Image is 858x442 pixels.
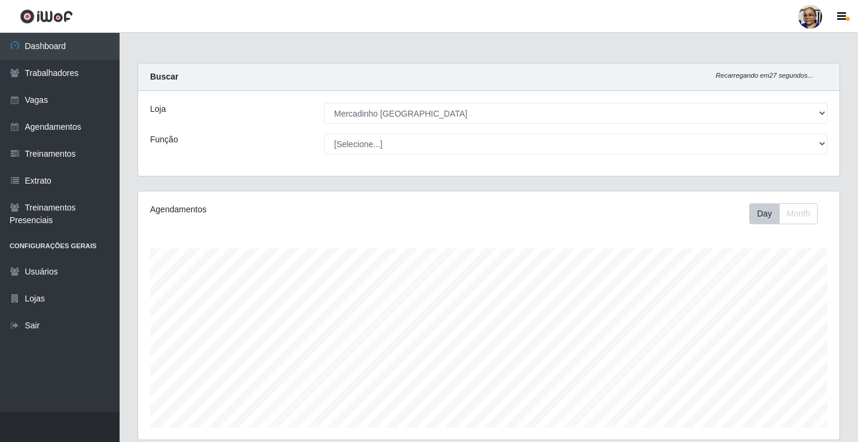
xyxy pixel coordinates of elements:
div: Toolbar with button groups [749,203,828,224]
img: CoreUI Logo [20,9,73,24]
strong: Buscar [150,72,178,81]
div: Agendamentos [150,203,422,216]
label: Função [150,133,178,146]
button: Day [749,203,780,224]
label: Loja [150,103,166,115]
i: Recarregando em 27 segundos... [716,72,813,79]
button: Month [779,203,818,224]
div: First group [749,203,818,224]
